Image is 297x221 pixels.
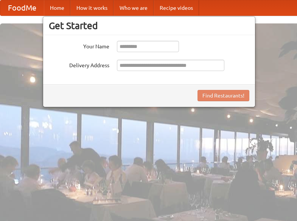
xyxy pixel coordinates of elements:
[197,90,249,101] button: Find Restaurants!
[44,0,70,15] a: Home
[70,0,114,15] a: How it works
[49,41,109,50] label: Your Name
[154,0,199,15] a: Recipe videos
[49,20,249,31] h3: Get Started
[114,0,154,15] a: Who we are
[49,60,109,69] label: Delivery Address
[0,0,44,15] a: FoodMe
